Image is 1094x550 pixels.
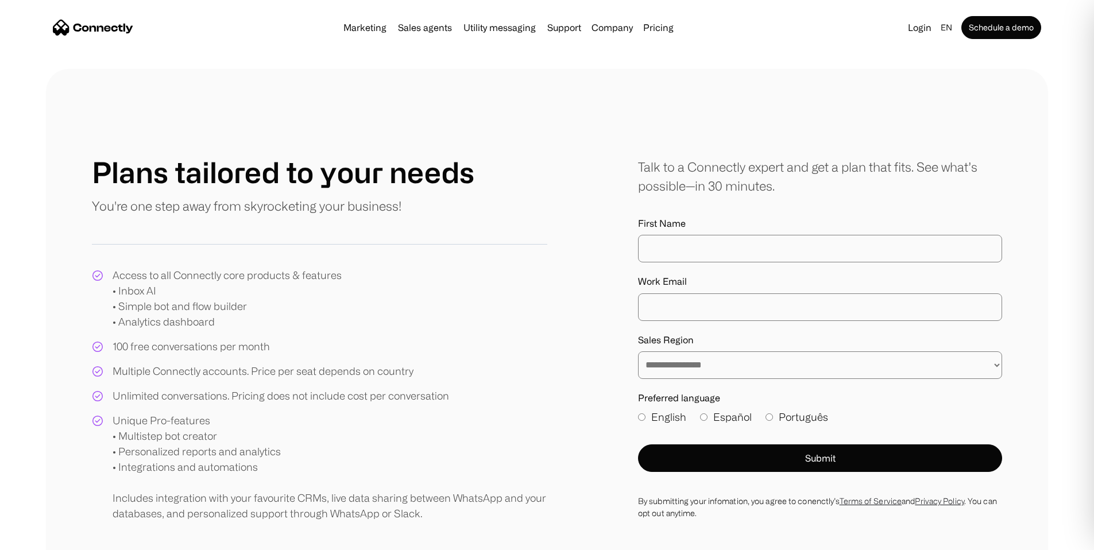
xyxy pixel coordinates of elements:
h1: Plans tailored to your needs [92,155,474,189]
a: Terms of Service [840,497,902,505]
a: Utility messaging [459,23,540,32]
div: Multiple Connectly accounts. Price per seat depends on country [113,363,413,379]
ul: Language list [23,530,69,546]
input: Español [700,413,708,421]
div: Talk to a Connectly expert and get a plan that fits. See what’s possible—in 30 minutes. [638,157,1002,195]
div: 100 free conversations per month [113,339,270,354]
div: Company [592,20,633,36]
aside: Language selected: English [11,529,69,546]
a: Schedule a demo [961,16,1041,39]
div: By submitting your infomation, you agree to conenctly’s and . You can opt out anytime. [638,495,1002,519]
a: Login [903,20,936,36]
a: Pricing [639,23,678,32]
div: en [941,20,952,36]
a: Sales agents [393,23,457,32]
div: Unique Pro-features • Multistep bot creator • Personalized reports and analytics • Integrations a... [113,413,547,521]
label: Português [766,409,828,425]
a: home [53,19,133,36]
label: First Name [638,218,1002,229]
button: Submit [638,444,1002,472]
a: Privacy Policy [915,497,964,505]
label: Sales Region [638,335,1002,346]
div: Company [588,20,636,36]
label: Español [700,409,752,425]
input: Português [766,413,773,421]
div: Access to all Connectly core products & features • Inbox AI • Simple bot and flow builder • Analy... [113,268,342,330]
label: English [638,409,686,425]
a: Support [543,23,586,32]
a: Marketing [339,23,391,32]
input: English [638,413,645,421]
label: Work Email [638,276,1002,287]
div: Unlimited conversations. Pricing does not include cost per conversation [113,388,449,404]
label: Preferred language [638,393,1002,404]
p: You're one step away from skyrocketing your business! [92,196,401,215]
div: en [936,20,959,36]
